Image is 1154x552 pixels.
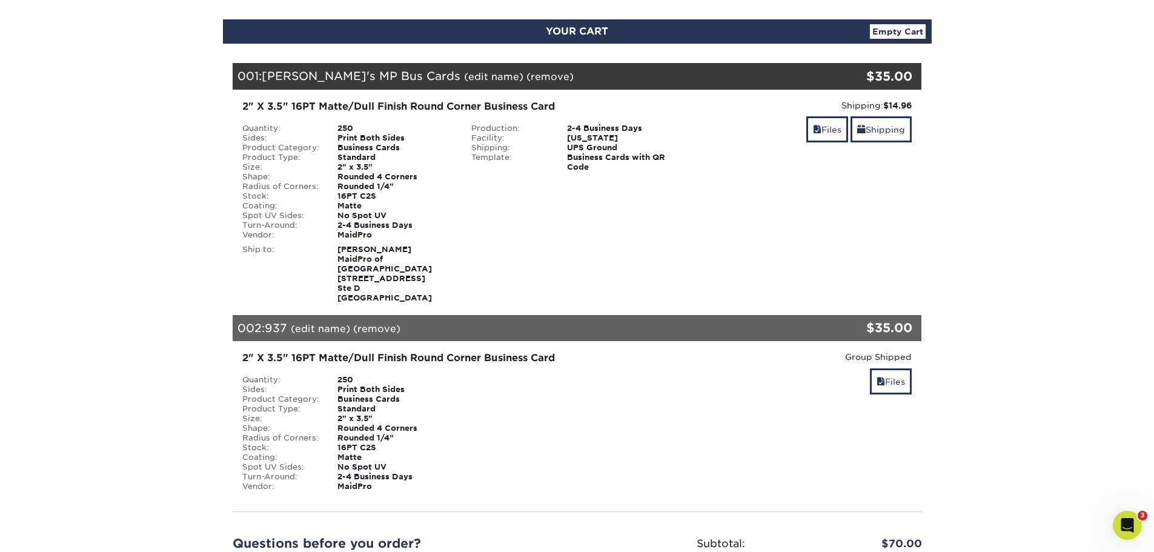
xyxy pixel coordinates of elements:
div: Coating: [233,201,329,211]
div: Product Type: [233,153,329,162]
div: Subtotal: [577,536,754,552]
div: Size: [233,414,329,424]
span: files [813,125,821,135]
a: Files [806,116,848,142]
div: Vendor: [233,230,329,240]
div: Matte [328,201,462,211]
div: Quantity: [233,375,329,385]
div: Business Cards [328,394,462,404]
a: (remove) [353,323,400,334]
a: Empty Cart [870,24,926,39]
div: Shape: [233,172,329,182]
div: 2" X 3.5" 16PT Matte/Dull Finish Round Corner Business Card [242,351,683,365]
strong: $14.96 [883,101,912,110]
div: [US_STATE] [558,133,692,143]
span: 937 [265,321,287,334]
div: 250 [328,124,462,133]
span: [PERSON_NAME]'s MP Bus Cards [262,69,460,82]
strong: [PERSON_NAME] MaidPro of [GEOGRAPHIC_DATA] [STREET_ADDRESS] Ste D [GEOGRAPHIC_DATA] [337,245,432,302]
div: Sides: [233,385,329,394]
div: 2" x 3.5" [328,162,462,172]
div: Ship to: [233,245,329,303]
a: Files [870,368,912,394]
iframe: Intercom live chat [1113,511,1142,540]
div: MaidPro [328,482,462,491]
div: 2" X 3.5" 16PT Matte/Dull Finish Round Corner Business Card [242,99,683,114]
div: Group Shipped [701,351,912,363]
div: Print Both Sides [328,133,462,143]
span: files [877,377,885,387]
div: Sides: [233,133,329,143]
div: $35.00 [807,319,913,337]
div: 250 [328,375,462,385]
div: Radius of Corners: [233,433,329,443]
div: Rounded 1/4" [328,182,462,191]
div: Size: [233,162,329,172]
div: Coating: [233,453,329,462]
div: Business Cards with QR Code [558,153,692,172]
div: Standard [328,404,462,414]
div: Shipping: [462,143,558,153]
div: Rounded 4 Corners [328,424,462,433]
div: Rounded 4 Corners [328,172,462,182]
div: Vendor: [233,482,329,491]
div: Radius of Corners: [233,182,329,191]
div: $70.00 [754,536,931,552]
div: Spot UV Sides: [233,211,329,221]
div: Turn-Around: [233,472,329,482]
span: 3 [1138,511,1147,520]
div: Shipping: [701,99,912,111]
a: (edit name) [464,71,523,82]
div: No Spot UV [328,211,462,221]
span: shipping [857,125,866,135]
div: $35.00 [807,67,913,85]
div: Rounded 1/4" [328,433,462,443]
a: (remove) [526,71,574,82]
a: (edit name) [291,323,350,334]
div: 16PT C2S [328,191,462,201]
div: 2-4 Business Days [328,221,462,230]
div: 2-4 Business Days [558,124,692,133]
div: Stock: [233,191,329,201]
div: MaidPro [328,230,462,240]
div: Facility: [462,133,558,143]
div: 16PT C2S [328,443,462,453]
div: Product Category: [233,394,329,404]
div: 2" x 3.5" [328,414,462,424]
a: Shipping [851,116,912,142]
div: Product Type: [233,404,329,414]
div: Standard [328,153,462,162]
div: Quantity: [233,124,329,133]
div: Spot UV Sides: [233,462,329,472]
div: 002: [233,315,807,342]
div: Turn-Around: [233,221,329,230]
span: YOUR CART [546,25,608,37]
div: Template: [462,153,558,172]
div: Business Cards [328,143,462,153]
div: No Spot UV [328,462,462,472]
div: Stock: [233,443,329,453]
div: 2-4 Business Days [328,472,462,482]
div: Shape: [233,424,329,433]
div: UPS Ground [558,143,692,153]
div: Product Category: [233,143,329,153]
div: Matte [328,453,462,462]
h2: Questions before you order? [233,536,568,551]
div: Print Both Sides [328,385,462,394]
div: 001: [233,63,807,90]
div: Production: [462,124,558,133]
